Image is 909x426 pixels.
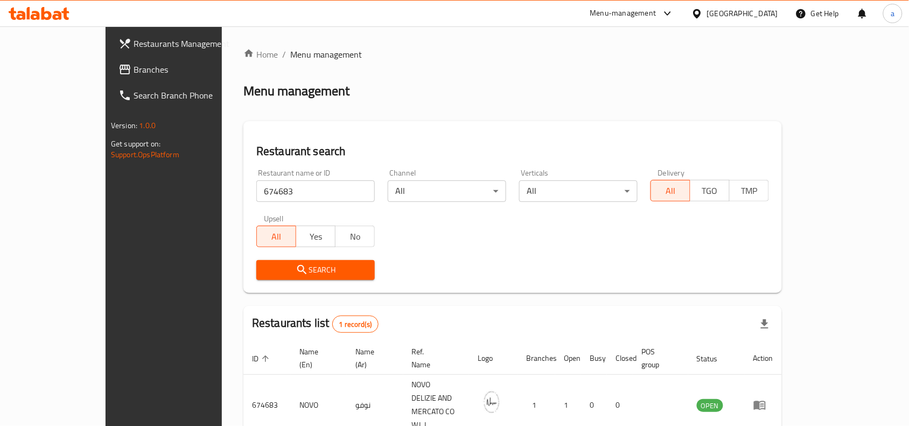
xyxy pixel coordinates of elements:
[697,352,732,365] span: Status
[729,180,769,201] button: TMP
[752,311,778,337] div: Export file
[581,342,607,375] th: Busy
[256,260,375,280] button: Search
[590,7,656,20] div: Menu-management
[651,180,690,201] button: All
[690,180,730,201] button: TGO
[134,89,249,102] span: Search Branch Phone
[134,37,249,50] span: Restaurants Management
[519,180,638,202] div: All
[243,48,782,61] nav: breadcrumb
[110,31,257,57] a: Restaurants Management
[412,345,457,371] span: Ref. Name
[110,82,257,108] a: Search Branch Phone
[256,180,375,202] input: Search for restaurant name or ID..
[300,229,331,245] span: Yes
[296,226,335,247] button: Yes
[134,63,249,76] span: Branches
[745,342,782,375] th: Action
[139,118,156,132] span: 1.0.0
[695,183,725,199] span: TGO
[555,342,581,375] th: Open
[734,183,765,199] span: TMP
[335,226,375,247] button: No
[264,215,284,222] label: Upsell
[707,8,778,19] div: [GEOGRAPHIC_DATA]
[282,48,286,61] li: /
[243,48,278,61] a: Home
[607,342,633,375] th: Closed
[290,48,362,61] span: Menu management
[299,345,334,371] span: Name (En)
[265,263,366,277] span: Search
[753,399,773,411] div: Menu
[243,82,349,100] h2: Menu management
[469,342,518,375] th: Logo
[110,57,257,82] a: Branches
[252,315,379,333] h2: Restaurants list
[641,345,675,371] span: POS group
[111,118,137,132] span: Version:
[111,148,179,162] a: Support.OpsPlatform
[252,352,272,365] span: ID
[333,319,379,330] span: 1 record(s)
[261,229,292,245] span: All
[655,183,686,199] span: All
[355,345,390,371] span: Name (Ar)
[518,342,555,375] th: Branches
[332,316,379,333] div: Total records count
[697,400,723,412] span: OPEN
[388,180,506,202] div: All
[111,137,160,151] span: Get support on:
[256,226,296,247] button: All
[658,169,685,177] label: Delivery
[478,389,505,416] img: NOVO
[256,143,769,159] h2: Restaurant search
[891,8,894,19] span: a
[697,399,723,412] div: OPEN
[340,229,370,245] span: No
